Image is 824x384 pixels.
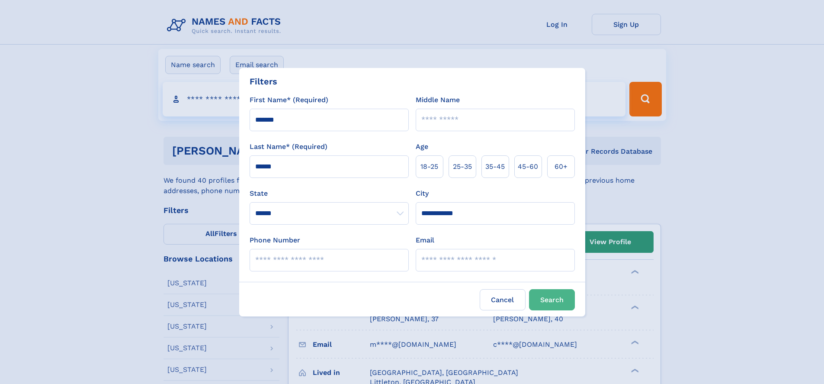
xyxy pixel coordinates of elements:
label: Age [416,142,428,152]
label: First Name* (Required) [250,95,328,105]
span: 60+ [555,161,568,172]
button: Search [529,289,575,310]
span: 35‑45 [485,161,505,172]
label: Cancel [480,289,526,310]
span: 18‑25 [420,161,438,172]
label: Email [416,235,434,245]
label: Last Name* (Required) [250,142,327,152]
label: Phone Number [250,235,300,245]
span: 25‑35 [453,161,472,172]
label: Middle Name [416,95,460,105]
label: City [416,188,429,199]
label: State [250,188,409,199]
div: Filters [250,75,277,88]
span: 45‑60 [518,161,538,172]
